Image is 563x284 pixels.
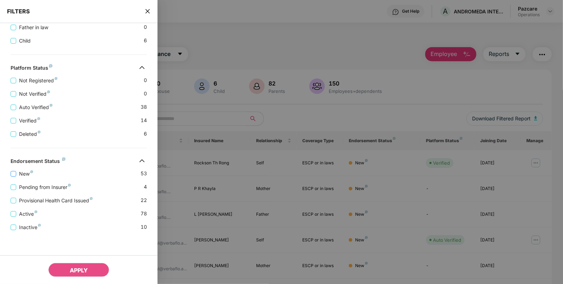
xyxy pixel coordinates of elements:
[11,158,66,166] div: Endorsement Status
[141,196,147,204] span: 22
[141,223,147,231] span: 10
[48,263,109,277] button: APPLY
[144,183,147,191] span: 4
[49,64,52,68] img: svg+xml;base64,PHN2ZyB4bWxucz0iaHR0cDovL3d3dy53My5vcmcvMjAwMC9zdmciIHdpZHRoPSI4IiBoZWlnaHQ9IjgiIH...
[136,155,148,166] img: svg+xml;base64,PHN2ZyB4bWxucz0iaHR0cDovL3d3dy53My5vcmcvMjAwMC9zdmciIHdpZHRoPSIzMiIgaGVpZ2h0PSIzMi...
[16,103,55,111] span: Auto Verified
[16,210,40,218] span: Active
[16,77,60,84] span: Not Registered
[16,24,51,31] span: Father in law
[16,223,44,231] span: Inactive
[16,183,74,191] span: Pending from Insurer
[50,104,52,107] img: svg+xml;base64,PHN2ZyB4bWxucz0iaHR0cDovL3d3dy53My5vcmcvMjAwMC9zdmciIHdpZHRoPSI4IiBoZWlnaHQ9IjgiIH...
[90,197,93,200] img: svg+xml;base64,PHN2ZyB4bWxucz0iaHR0cDovL3d3dy53My5vcmcvMjAwMC9zdmciIHdpZHRoPSI4IiBoZWlnaHQ9IjgiIH...
[7,8,30,15] span: FILTERS
[16,170,36,178] span: New
[11,65,52,73] div: Platform Status
[16,90,53,98] span: Not Verified
[144,23,147,31] span: 0
[136,62,148,73] img: svg+xml;base64,PHN2ZyB4bWxucz0iaHR0cDovL3d3dy53My5vcmcvMjAwMC9zdmciIHdpZHRoPSIzMiIgaGVpZ2h0PSIzMi...
[16,130,43,138] span: Deleted
[144,130,147,138] span: 6
[30,170,33,173] img: svg+xml;base64,PHN2ZyB4bWxucz0iaHR0cDovL3d3dy53My5vcmcvMjAwMC9zdmciIHdpZHRoPSI4IiBoZWlnaHQ9IjgiIH...
[141,103,147,111] span: 38
[55,77,57,80] img: svg+xml;base64,PHN2ZyB4bWxucz0iaHR0cDovL3d3dy53My5vcmcvMjAwMC9zdmciIHdpZHRoPSI4IiBoZWlnaHQ9IjgiIH...
[145,8,150,15] span: close
[144,90,147,98] span: 0
[16,117,43,125] span: Verified
[37,117,40,120] img: svg+xml;base64,PHN2ZyB4bWxucz0iaHR0cDovL3d3dy53My5vcmcvMjAwMC9zdmciIHdpZHRoPSI4IiBoZWlnaHQ9IjgiIH...
[47,90,50,93] img: svg+xml;base64,PHN2ZyB4bWxucz0iaHR0cDovL3d3dy53My5vcmcvMjAwMC9zdmciIHdpZHRoPSI4IiBoZWlnaHQ9IjgiIH...
[70,267,88,274] span: APPLY
[35,210,37,213] img: svg+xml;base64,PHN2ZyB4bWxucz0iaHR0cDovL3d3dy53My5vcmcvMjAwMC9zdmciIHdpZHRoPSI4IiBoZWlnaHQ9IjgiIH...
[38,224,41,227] img: svg+xml;base64,PHN2ZyB4bWxucz0iaHR0cDovL3d3dy53My5vcmcvMjAwMC9zdmciIHdpZHRoPSI4IiBoZWlnaHQ9IjgiIH...
[141,210,147,218] span: 78
[144,37,147,45] span: 6
[141,170,147,178] span: 53
[141,116,147,125] span: 14
[16,37,33,45] span: Child
[144,76,147,84] span: 0
[62,157,66,161] img: svg+xml;base64,PHN2ZyB4bWxucz0iaHR0cDovL3d3dy53My5vcmcvMjAwMC9zdmciIHdpZHRoPSI4IiBoZWlnaHQ9IjgiIH...
[68,184,71,187] img: svg+xml;base64,PHN2ZyB4bWxucz0iaHR0cDovL3d3dy53My5vcmcvMjAwMC9zdmciIHdpZHRoPSI4IiBoZWlnaHQ9IjgiIH...
[38,131,41,133] img: svg+xml;base64,PHN2ZyB4bWxucz0iaHR0cDovL3d3dy53My5vcmcvMjAwMC9zdmciIHdpZHRoPSI4IiBoZWlnaHQ9IjgiIH...
[16,197,95,204] span: Provisional Health Card Issued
